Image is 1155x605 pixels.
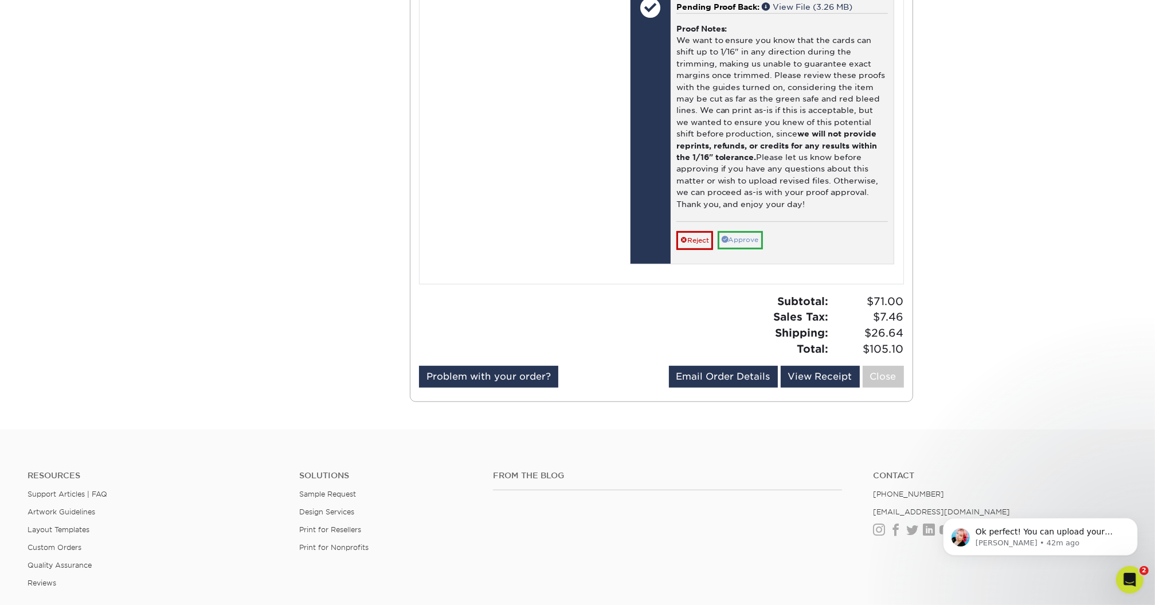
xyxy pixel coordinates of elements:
iframe: Intercom live chat [1116,566,1144,594]
a: Close [863,366,904,388]
span: 2 [1140,566,1149,575]
strong: Total: [797,342,829,355]
a: View File (3.26 MB) [762,2,853,11]
span: Pending Proof Back: [676,2,760,11]
a: [PHONE_NUMBER] [873,490,944,498]
a: Print for Resellers [299,525,361,534]
a: Approve [718,231,763,249]
strong: Proof Notes: [676,24,727,33]
a: Custom Orders [28,543,81,552]
div: We want to ensure you know that the cards can shift up to 1/16" in any direction during the trimm... [676,13,888,222]
a: Layout Templates [28,525,89,534]
a: Print for Nonprofits [299,543,369,552]
strong: Sales Tax: [774,310,829,323]
span: $26.64 [832,325,904,341]
h4: Solutions [299,471,476,481]
a: View Receipt [781,366,860,388]
a: Support Articles | FAQ [28,490,107,498]
h4: Resources [28,471,282,481]
span: $7.46 [832,309,904,325]
span: $71.00 [832,294,904,310]
a: Artwork Guidelines [28,508,95,516]
a: Sample Request [299,490,356,498]
b: we will not provide reprints, refunds, or credits for any results within the 1/16" tolerance. [676,129,878,162]
iframe: Intercom notifications message [926,494,1155,574]
strong: Subtotal: [778,295,829,307]
a: Problem with your order? [419,366,558,388]
a: Quality Assurance [28,561,92,569]
a: Design Services [299,508,354,516]
a: Reject [676,231,713,249]
span: $105.10 [832,341,904,357]
a: Email Order Details [669,366,778,388]
strong: Shipping: [776,326,829,339]
h4: From the Blog [493,471,842,481]
a: [EMAIL_ADDRESS][DOMAIN_NAME] [873,508,1010,516]
a: Contact [873,471,1127,481]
